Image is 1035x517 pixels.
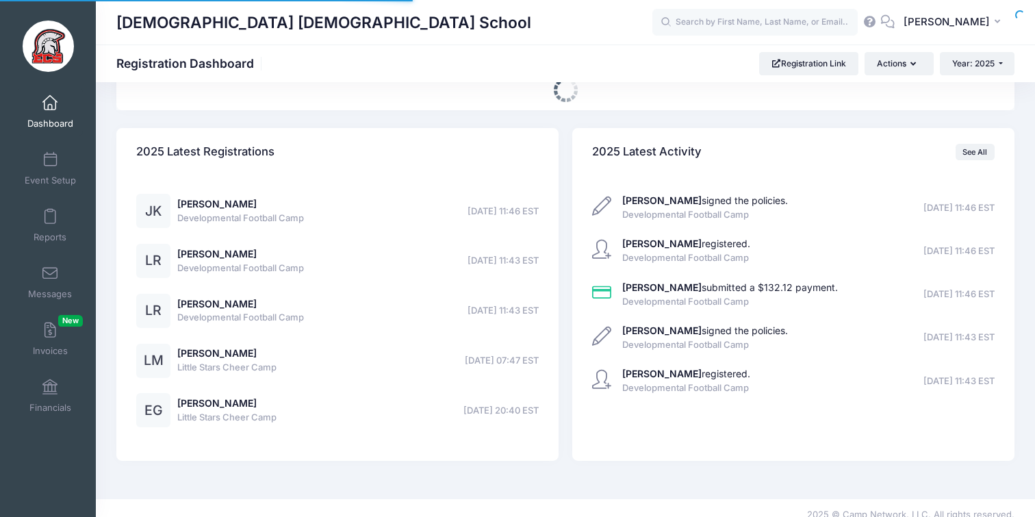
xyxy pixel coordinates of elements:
[895,7,1014,38] button: [PERSON_NAME]
[136,244,170,278] div: LR
[940,52,1014,75] button: Year: 2025
[865,52,933,75] button: Actions
[652,9,858,36] input: Search by First Name, Last Name, or Email...
[177,198,257,210] a: [PERSON_NAME]
[923,331,995,344] span: [DATE] 11:43 EST
[622,208,788,222] span: Developmental Football Camp
[136,255,170,267] a: LR
[622,238,702,249] strong: [PERSON_NAME]
[136,206,170,218] a: JK
[23,21,74,72] img: Evangelical Christian School
[177,347,257,359] a: [PERSON_NAME]
[468,254,539,268] span: [DATE] 11:43 EST
[463,404,539,418] span: [DATE] 20:40 EST
[759,52,858,75] a: Registration Link
[29,402,71,414] span: Financials
[622,325,702,336] strong: [PERSON_NAME]
[34,231,66,243] span: Reports
[18,88,83,136] a: Dashboard
[923,201,995,215] span: [DATE] 11:46 EST
[592,133,702,172] h4: 2025 Latest Activity
[18,144,83,192] a: Event Setup
[28,288,72,300] span: Messages
[622,381,750,395] span: Developmental Football Camp
[177,248,257,260] a: [PERSON_NAME]
[904,14,990,29] span: [PERSON_NAME]
[923,288,995,301] span: [DATE] 11:46 EST
[136,133,274,172] h4: 2025 Latest Registrations
[622,281,838,293] a: [PERSON_NAME]submitted a $132.12 payment.
[177,298,257,310] a: [PERSON_NAME]
[622,251,750,265] span: Developmental Football Camp
[622,325,788,336] a: [PERSON_NAME]signed the policies.
[136,344,170,378] div: LM
[27,118,73,129] span: Dashboard
[136,393,170,427] div: EG
[136,405,170,417] a: EG
[622,194,702,206] strong: [PERSON_NAME]
[177,411,277,425] span: Little Stars Cheer Camp
[468,205,539,218] span: [DATE] 11:46 EST
[33,345,68,357] span: Invoices
[622,368,702,379] strong: [PERSON_NAME]
[923,375,995,388] span: [DATE] 11:43 EST
[622,368,750,379] a: [PERSON_NAME]registered.
[622,281,702,293] strong: [PERSON_NAME]
[136,355,170,367] a: LM
[25,175,76,186] span: Event Setup
[18,372,83,420] a: Financials
[177,311,304,325] span: Developmental Football Camp
[622,338,788,352] span: Developmental Football Camp
[136,294,170,328] div: LR
[116,7,531,38] h1: [DEMOGRAPHIC_DATA] [DEMOGRAPHIC_DATA] School
[18,258,83,306] a: Messages
[465,354,539,368] span: [DATE] 07:47 EST
[952,58,995,68] span: Year: 2025
[177,397,257,409] a: [PERSON_NAME]
[622,238,750,249] a: [PERSON_NAME]registered.
[136,194,170,228] div: JK
[116,56,266,71] h1: Registration Dashboard
[177,262,304,275] span: Developmental Football Camp
[956,144,995,160] a: See All
[468,304,539,318] span: [DATE] 11:43 EST
[136,305,170,317] a: LR
[177,212,304,225] span: Developmental Football Camp
[18,315,83,363] a: InvoicesNew
[18,201,83,249] a: Reports
[622,194,788,206] a: [PERSON_NAME]signed the policies.
[923,244,995,258] span: [DATE] 11:46 EST
[177,361,277,375] span: Little Stars Cheer Camp
[58,315,83,327] span: New
[622,295,838,309] span: Developmental Football Camp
